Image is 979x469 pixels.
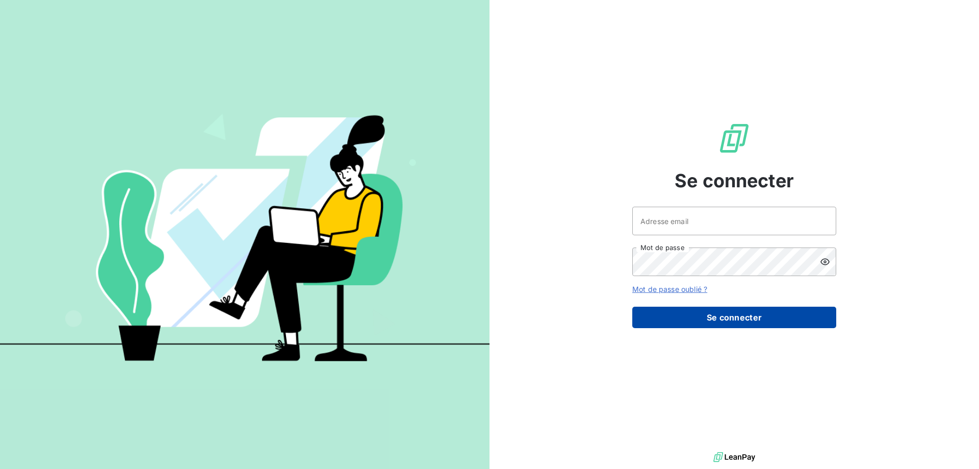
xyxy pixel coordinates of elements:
[632,307,836,328] button: Se connecter
[632,285,707,293] a: Mot de passe oublié ?
[632,207,836,235] input: placeholder
[713,450,755,465] img: logo
[718,122,751,155] img: Logo LeanPay
[675,167,794,194] span: Se connecter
